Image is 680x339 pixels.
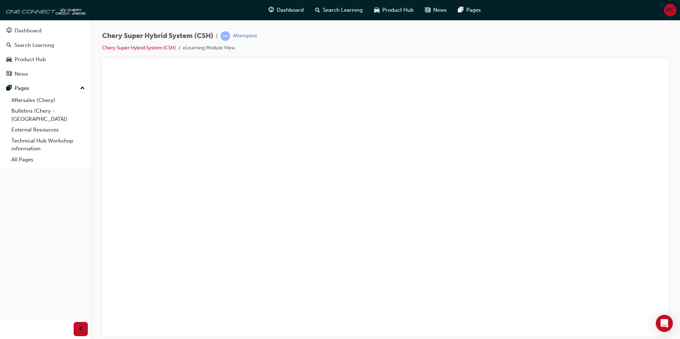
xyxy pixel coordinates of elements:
[6,42,11,49] span: search-icon
[9,124,88,135] a: External Resources
[102,45,176,51] a: Chery Super Hybrid System (CSH)
[3,39,88,52] a: Search Learning
[15,70,28,78] div: News
[80,84,85,93] span: up-icon
[6,71,12,77] span: news-icon
[323,6,363,14] span: Search Learning
[3,24,88,37] a: Dashboard
[368,3,419,17] a: car-iconProduct Hub
[3,82,88,95] button: Pages
[315,6,320,15] span: search-icon
[233,33,257,39] div: Attempted
[433,6,447,14] span: News
[4,3,85,17] img: oneconnect
[263,3,309,17] a: guage-iconDashboard
[9,106,88,124] a: Bulletins (Chery - [GEOGRAPHIC_DATA])
[216,32,218,40] span: |
[9,154,88,165] a: All Pages
[664,4,676,16] button: WC
[15,27,42,35] div: Dashboard
[6,28,12,34] span: guage-icon
[15,84,29,92] div: Pages
[419,3,452,17] a: news-iconNews
[656,315,673,332] div: Open Intercom Messenger
[15,55,46,64] div: Product Hub
[666,6,675,14] span: WC
[374,6,379,15] span: car-icon
[9,95,88,106] a: Aftersales (Chery)
[269,6,274,15] span: guage-icon
[6,56,12,63] span: car-icon
[3,53,88,66] a: Product Hub
[3,23,88,82] button: DashboardSearch LearningProduct HubNews
[78,325,84,334] span: prev-icon
[425,6,430,15] span: news-icon
[9,135,88,154] a: Technical Hub Workshop information
[458,6,463,15] span: pages-icon
[3,68,88,81] a: News
[452,3,487,17] a: pages-iconPages
[382,6,414,14] span: Product Hub
[466,6,481,14] span: Pages
[221,31,230,41] span: learningRecordVerb_ATTEMPT-icon
[309,3,368,17] a: search-iconSearch Learning
[277,6,304,14] span: Dashboard
[183,44,235,52] li: eLearning Module View
[14,41,54,49] div: Search Learning
[6,85,12,92] span: pages-icon
[102,32,213,40] span: Chery Super Hybrid System (CSH)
